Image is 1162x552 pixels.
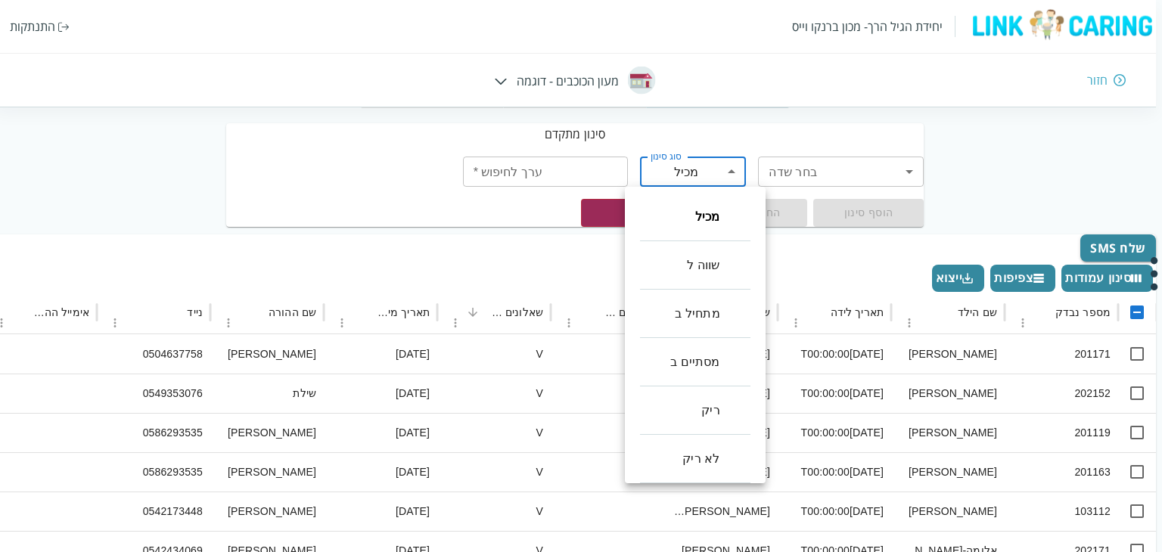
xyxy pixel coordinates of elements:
[640,338,750,386] li: מסתיים ב
[640,193,750,241] li: מכיל
[640,290,750,338] li: מתחיל ב
[640,435,750,483] li: לא ריק
[640,241,750,290] li: שווה ל
[640,386,750,435] li: ריק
